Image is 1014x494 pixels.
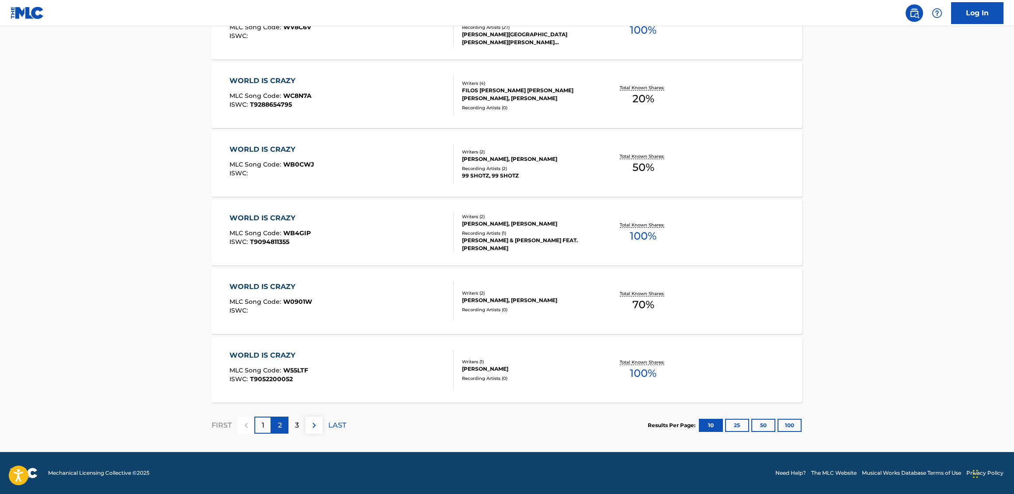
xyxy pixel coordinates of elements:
div: Recording Artists ( 27 ) [462,24,594,31]
span: 50 % [632,160,654,175]
a: Need Help? [775,469,806,477]
span: ISWC : [229,169,250,177]
button: 10 [699,419,723,432]
a: WORLD IS CRAZYMLC Song Code:W0901WISWC:Writers (2)[PERSON_NAME], [PERSON_NAME]Recording Artists (... [212,268,802,334]
div: Recording Artists ( 0 ) [462,104,594,111]
div: [PERSON_NAME], [PERSON_NAME] [462,155,594,163]
span: WB0CWJ [283,160,314,168]
p: 1 [262,420,264,431]
a: WORLD IS CRAZYMLC Song Code:WB4GIPISWC:T9094811355Writers (2)[PERSON_NAME], [PERSON_NAME]Recordin... [212,200,802,265]
iframe: Chat Widget [970,452,1014,494]
p: Total Known Shares: [620,84,667,91]
span: MLC Song Code : [229,366,283,374]
div: WORLD IS CRAZY [229,144,314,155]
div: [PERSON_NAME] & [PERSON_NAME] FEAT. [PERSON_NAME] [462,237,594,252]
img: right [309,420,319,431]
span: ISWC : [229,32,250,40]
span: 100 % [630,22,656,38]
div: Help [928,4,946,22]
div: [PERSON_NAME] [462,365,594,373]
div: Writers ( 2 ) [462,290,594,296]
a: Musical Works Database Terms of Use [862,469,961,477]
span: WC8N7A [283,92,312,100]
span: ISWC : [229,375,250,383]
div: Drag [973,461,978,487]
span: T9288654795 [250,101,292,108]
span: 100 % [630,228,656,244]
button: 100 [778,419,802,432]
p: LAST [328,420,346,431]
span: 70 % [632,297,654,313]
div: Writers ( 2 ) [462,149,594,155]
div: Recording Artists ( 2 ) [462,165,594,172]
div: 99 SHOTZ, 99 SHOTZ [462,172,594,180]
img: help [932,8,942,18]
a: WORLD IS CRAZYMLC Song Code:W55LTFISWC:T9052200052Writers (1)[PERSON_NAME]Recording Artists (0)To... [212,337,802,403]
p: 3 [295,420,299,431]
div: WORLD IS CRAZY [229,76,312,86]
div: Recording Artists ( 1 ) [462,230,594,237]
span: WV8C6V [283,23,311,31]
a: Public Search [906,4,923,22]
p: Results Per Page: [648,421,698,429]
div: WORLD IS CRAZY [229,213,311,223]
button: 25 [725,419,749,432]
img: search [909,8,920,18]
span: ISWC : [229,238,250,246]
p: Total Known Shares: [620,290,667,297]
span: Mechanical Licensing Collective © 2025 [48,469,149,477]
span: W55LTF [283,366,308,374]
img: MLC Logo [10,7,44,19]
div: Writers ( 2 ) [462,213,594,220]
span: T9094811355 [250,238,289,246]
div: [PERSON_NAME][GEOGRAPHIC_DATA][PERSON_NAME][PERSON_NAME][PERSON_NAME][PERSON_NAME] [462,31,594,46]
p: Total Known Shares: [620,359,667,365]
span: MLC Song Code : [229,298,283,306]
div: [PERSON_NAME], [PERSON_NAME] [462,220,594,228]
div: FILOS [PERSON_NAME] [PERSON_NAME] [PERSON_NAME], [PERSON_NAME] [462,87,594,102]
a: Log In [951,2,1004,24]
a: The MLC Website [811,469,857,477]
div: Writers ( 4 ) [462,80,594,87]
div: WORLD IS CRAZY [229,350,308,361]
span: T9052200052 [250,375,293,383]
span: 100 % [630,365,656,381]
img: logo [10,468,38,478]
button: 50 [751,419,775,432]
div: Recording Artists ( 0 ) [462,306,594,313]
span: MLC Song Code : [229,92,283,100]
div: Recording Artists ( 0 ) [462,375,594,382]
span: WB4GIP [283,229,311,237]
a: WORLD IS CRAZYMLC Song Code:WB0CWJISWC:Writers (2)[PERSON_NAME], [PERSON_NAME]Recording Artists (... [212,131,802,197]
p: Total Known Shares: [620,153,667,160]
div: Writers ( 1 ) [462,358,594,365]
p: 2 [278,420,282,431]
a: Privacy Policy [966,469,1004,477]
div: WORLD IS CRAZY [229,282,312,292]
span: MLC Song Code : [229,229,283,237]
span: MLC Song Code : [229,160,283,168]
a: WORLD IS CRAZYMLC Song Code:WC8N7AISWC:T9288654795Writers (4)FILOS [PERSON_NAME] [PERSON_NAME] [P... [212,63,802,128]
span: W0901W [283,298,312,306]
p: Total Known Shares: [620,222,667,228]
div: [PERSON_NAME], [PERSON_NAME] [462,296,594,304]
span: ISWC : [229,101,250,108]
span: 20 % [632,91,654,107]
span: MLC Song Code : [229,23,283,31]
span: ISWC : [229,306,250,314]
p: FIRST [212,420,232,431]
